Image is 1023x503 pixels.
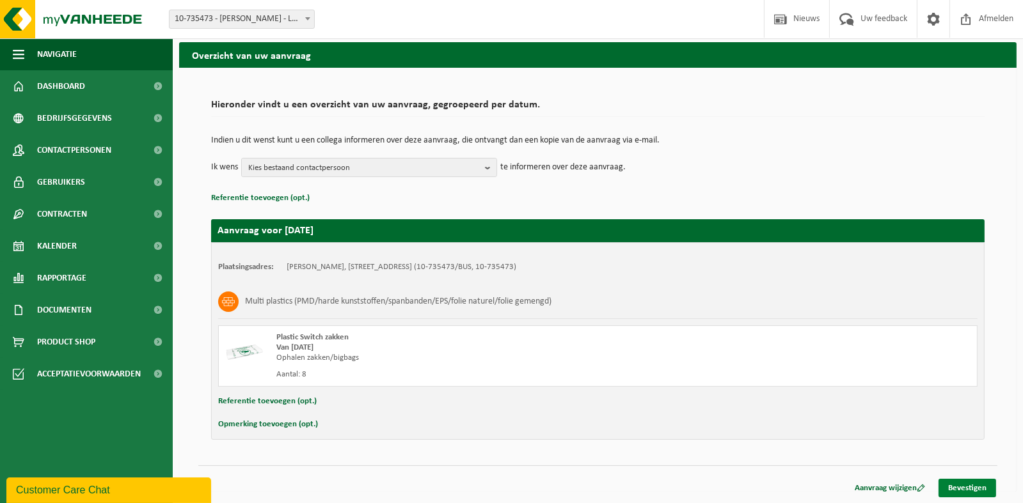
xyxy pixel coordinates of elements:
[845,479,935,497] a: Aanvraag wijzigen
[218,393,317,410] button: Referentie toevoegen (opt.)
[248,159,480,178] span: Kies bestaand contactpersoon
[245,291,551,312] h3: Multi plastics (PMD/harde kunststoffen/spanbanden/EPS/folie naturel/folie gemengd)
[211,100,985,117] h2: Hieronder vindt u een overzicht van uw aanvraag, gegroepeerd per datum.
[276,333,349,341] span: Plastic Switch zakken
[37,70,85,102] span: Dashboard
[169,10,315,29] span: 10-735473 - KINT JAN - LOCHRISTI
[37,294,91,326] span: Documenten
[179,42,1017,67] h2: Overzicht van uw aanvraag
[211,136,985,145] p: Indien u dit wenst kunt u een collega informeren over deze aanvraag, die ontvangt dan een kopie v...
[939,479,996,497] a: Bevestigen
[218,416,318,433] button: Opmerking toevoegen (opt.)
[170,10,314,28] span: 10-735473 - KINT JAN - LOCHRISTI
[37,134,111,166] span: Contactpersonen
[218,226,313,236] strong: Aanvraag voor [DATE]
[211,158,238,177] p: Ik wens
[37,326,95,358] span: Product Shop
[287,262,516,272] td: [PERSON_NAME], [STREET_ADDRESS] (10-735473/BUS, 10-735473)
[37,102,112,134] span: Bedrijfsgegevens
[37,198,87,230] span: Contracten
[500,158,626,177] p: te informeren over deze aanvraag.
[37,262,86,294] span: Rapportage
[225,332,264,371] img: LP-SK-00500-LPE-16.png
[241,158,497,177] button: Kies bestaand contactpersoon
[276,343,313,352] strong: Van [DATE]
[37,358,141,390] span: Acceptatievoorwaarden
[6,475,214,503] iframe: chat widget
[37,38,77,70] span: Navigatie
[37,166,85,198] span: Gebruikers
[37,230,77,262] span: Kalender
[276,353,649,363] div: Ophalen zakken/bigbags
[211,190,310,206] button: Referentie toevoegen (opt.)
[276,369,649,380] div: Aantal: 8
[218,263,274,271] strong: Plaatsingsadres:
